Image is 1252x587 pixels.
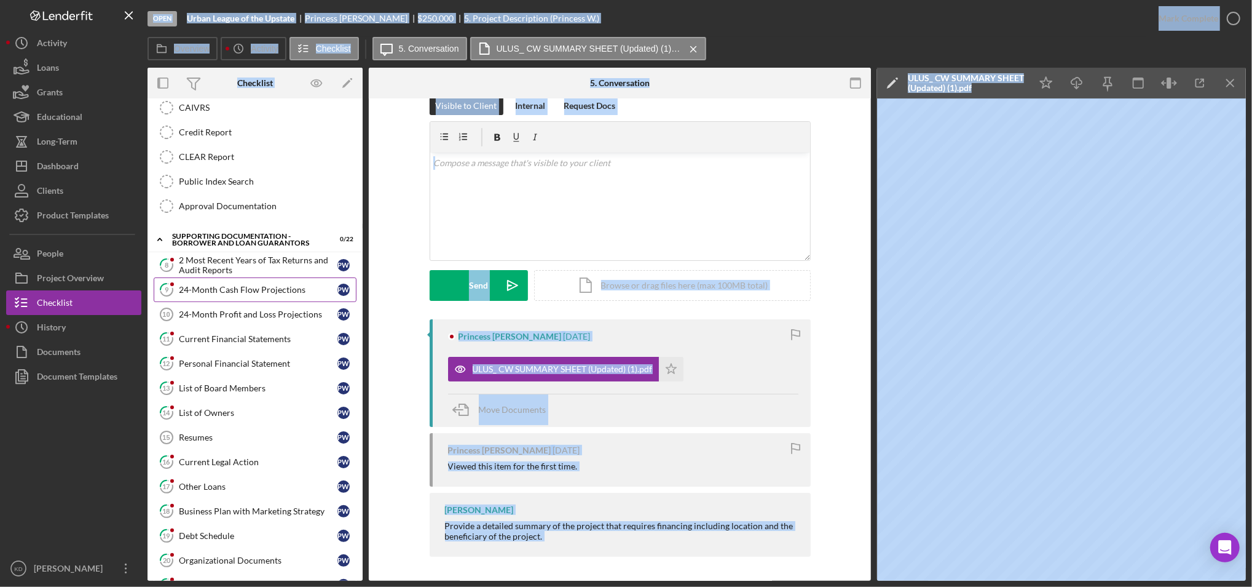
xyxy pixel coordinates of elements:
a: 1024-Month Profit and Loss ProjectionsPW [154,302,356,327]
div: P W [337,530,350,542]
div: Dashboard [37,154,79,182]
tspan: 10 [162,311,170,318]
div: P W [337,308,350,321]
button: Visible to Client [430,97,503,115]
div: Open [148,11,177,26]
tspan: 19 [163,532,171,540]
a: CAIVRS [154,95,356,120]
div: Send [469,270,488,301]
div: Activity [37,31,67,58]
a: Educational [6,105,141,129]
a: 17Other LoansPW [154,474,356,499]
div: Document Templates [37,364,117,392]
label: Overview [174,44,210,54]
div: Approval Documentation [179,201,356,211]
div: CLEAR Report [179,152,356,162]
a: 14List of OwnersPW [154,401,356,425]
div: [PERSON_NAME] [31,556,111,584]
button: KD[PERSON_NAME] [6,556,141,581]
button: Send [430,270,528,301]
a: 13List of Board MembersPW [154,376,356,401]
div: Checklist [237,78,273,88]
div: Product Templates [37,203,109,231]
div: Other Loans [179,482,337,492]
div: P W [337,481,350,493]
div: List of Board Members [179,383,337,393]
button: People [6,241,141,266]
div: 24-Month Cash Flow Projections [179,285,337,295]
tspan: 15 [162,434,170,441]
div: Public Index Search [179,177,356,186]
tspan: 14 [163,409,171,417]
a: 11Current Financial StatementsPW [154,327,356,351]
button: Long-Term [6,129,141,154]
a: Documents [6,340,141,364]
div: P W [337,382,350,394]
a: 19Debt SchedulePW [154,524,356,548]
tspan: 11 [163,335,170,343]
a: 82 Most Recent Years of Tax Returns and Audit ReportsPW [154,253,356,278]
tspan: 8 [165,261,168,269]
button: Grants [6,80,141,105]
button: Project Overview [6,266,141,290]
div: Open Intercom Messenger [1210,533,1240,562]
div: P W [337,407,350,419]
div: ULUS_ CW SUMMARY SHEET (Updated) (1).pdf [473,364,653,374]
button: Activity [221,37,286,60]
button: Document Templates [6,364,141,389]
div: P W [337,505,350,517]
div: Request Docs [564,97,616,115]
div: P W [337,259,350,271]
a: 16Current Legal ActionPW [154,450,356,474]
span: $250,000 [418,13,454,23]
div: CAIVRS [179,103,356,113]
div: Loans [37,55,59,83]
button: 5. Conversation [372,37,467,60]
div: Resumes [179,433,337,442]
div: Credit Report [179,127,356,137]
a: 924-Month Cash Flow ProjectionsPW [154,278,356,302]
button: Checklist [289,37,359,60]
div: Provide a detailed summary of the project that requires financing including location and the bene... [445,521,798,541]
button: ULUS_ CW SUMMARY SHEET (Updated) (1).pdf [470,37,706,60]
div: 5. Conversation [590,78,650,88]
a: Clients [6,178,141,203]
div: P W [337,284,350,296]
button: Activity [6,31,141,55]
div: List of Owners [179,408,337,418]
button: Request Docs [558,97,622,115]
div: Organizational Documents [179,556,337,565]
time: 2025-09-15 18:20 [564,332,591,341]
a: Approval Documentation [154,194,356,218]
b: Urban League of the Upstate [187,14,294,23]
tspan: 18 [163,507,170,515]
div: Debt Schedule [179,531,337,541]
div: People [37,241,63,269]
div: Mark Complete [1159,6,1218,31]
tspan: 9 [165,286,169,293]
div: Checklist [37,290,73,318]
tspan: 12 [163,359,170,367]
tspan: 20 [163,556,171,564]
button: Checklist [6,290,141,315]
div: [PERSON_NAME] [445,505,514,515]
div: P W [337,431,350,444]
div: 24-Month Profit and Loss Projections [179,309,337,319]
div: ULUS_ CW SUMMARY SHEET (Updated) (1).pdf [908,73,1025,93]
div: Visible to Client [436,97,497,115]
a: Credit Report [154,120,356,145]
button: Internal [510,97,552,115]
div: 0 / 22 [331,236,353,243]
label: ULUS_ CW SUMMARY SHEET (Updated) (1).pdf [497,44,681,54]
div: Current Legal Action [179,457,337,467]
label: Activity [251,44,278,54]
a: Dashboard [6,154,141,178]
div: Viewed this item for the first time. [448,461,578,471]
button: Loans [6,55,141,80]
div: History [37,315,66,343]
